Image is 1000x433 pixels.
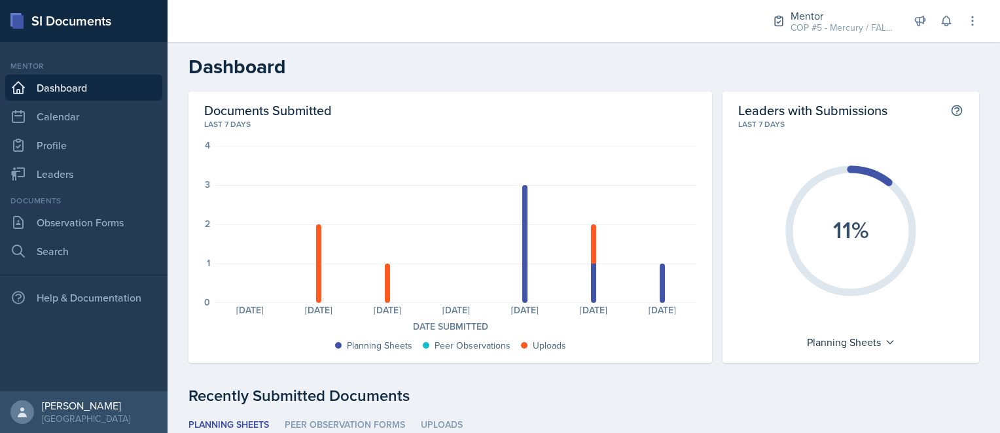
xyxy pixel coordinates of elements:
[204,102,696,118] h2: Documents Submitted
[833,213,869,247] text: 11%
[5,285,162,311] div: Help & Documentation
[435,339,510,353] div: Peer Observations
[205,180,210,189] div: 3
[5,103,162,130] a: Calendar
[207,258,210,268] div: 1
[791,21,895,35] div: COP #5 - Mercury / FALL 2025
[5,209,162,235] a: Observation Forms
[421,305,490,315] div: [DATE]
[188,384,979,407] div: Recently Submitted Documents
[204,118,696,130] div: Last 7 days
[215,305,284,315] div: [DATE]
[42,399,130,412] div: [PERSON_NAME]
[284,305,353,315] div: [DATE]
[738,118,963,130] div: Last 7 days
[559,305,628,315] div: [DATE]
[738,102,887,118] h2: Leaders with Submissions
[188,55,979,78] h2: Dashboard
[205,219,210,228] div: 2
[5,238,162,264] a: Search
[42,412,130,425] div: [GEOGRAPHIC_DATA]
[800,332,902,353] div: Planning Sheets
[353,305,421,315] div: [DATE]
[205,141,210,150] div: 4
[5,60,162,72] div: Mentor
[204,298,210,307] div: 0
[5,75,162,101] a: Dashboard
[5,132,162,158] a: Profile
[5,195,162,207] div: Documents
[347,339,412,353] div: Planning Sheets
[490,305,559,315] div: [DATE]
[628,305,696,315] div: [DATE]
[5,161,162,187] a: Leaders
[533,339,566,353] div: Uploads
[204,320,696,334] div: Date Submitted
[791,8,895,24] div: Mentor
